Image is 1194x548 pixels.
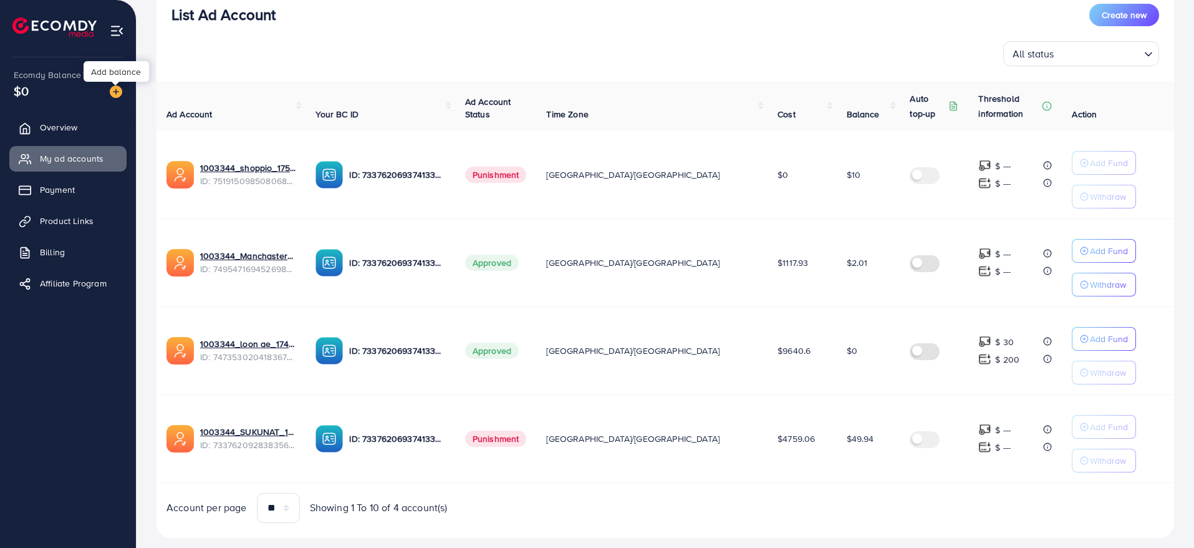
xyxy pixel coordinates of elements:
a: 1003344_shoppio_1750688962312 [200,162,296,174]
span: My ad accounts [40,152,104,165]
a: My ad accounts [9,146,127,171]
p: $ --- [995,264,1011,279]
span: Account per page [166,501,247,515]
span: $4759.06 [778,433,815,445]
img: top-up amount [978,423,991,436]
div: <span class='underline'>1003344_Manchaster_1745175503024</span></br>7495471694526988304 [200,250,296,275]
a: 1003344_Manchaster_1745175503024 [200,250,296,262]
img: image [110,86,122,98]
img: ic-ba-acc.ded83a64.svg [315,425,343,453]
img: top-up amount [978,441,991,454]
span: $10 [847,169,860,181]
button: Withdraw [1072,361,1136,384]
span: [GEOGRAPHIC_DATA]/[GEOGRAPHIC_DATA] [546,345,720,357]
p: Threshold information [978,91,1039,121]
a: Payment [9,177,127,202]
button: Add Fund [1072,327,1136,351]
img: ic-ads-acc.e4c84228.svg [166,337,194,365]
button: Withdraw [1072,273,1136,296]
a: Billing [9,240,127,265]
p: $ 30 [995,335,1014,350]
img: ic-ads-acc.e4c84228.svg [166,425,194,453]
span: [GEOGRAPHIC_DATA]/[GEOGRAPHIC_DATA] [546,169,720,181]
input: Search for option [1058,42,1139,63]
div: Search for option [1003,41,1159,66]
button: Add Fund [1072,415,1136,439]
a: Affiliate Program [9,271,127,296]
span: Cost [778,108,796,120]
span: [GEOGRAPHIC_DATA]/[GEOGRAPHIC_DATA] [546,257,720,269]
a: Overview [9,115,127,140]
span: $49.94 [847,433,874,445]
p: $ --- [995,440,1011,455]
div: <span class='underline'>1003344_loon ae_1740066863007</span></br>7473530204183674896 [200,338,296,363]
img: top-up amount [978,247,991,260]
div: <span class='underline'>1003344_SUKUNAT_1708423019062</span></br>7337620928383565826 [200,426,296,451]
span: Ecomdy Balance [14,69,81,81]
img: top-up amount [978,353,991,366]
img: menu [110,24,124,38]
p: Withdraw [1090,365,1126,380]
span: Approved [465,343,519,359]
span: $0 [14,82,29,100]
div: Add balance [84,61,149,82]
iframe: Chat [1141,492,1185,539]
span: $2.01 [847,257,868,269]
p: Withdraw [1090,189,1126,204]
img: top-up amount [978,335,991,348]
a: 1003344_loon ae_1740066863007 [200,338,296,350]
span: Overview [40,121,77,134]
span: Affiliate Program [40,277,107,290]
button: Add Fund [1072,239,1136,263]
img: ic-ads-acc.e4c84228.svg [166,249,194,276]
span: ID: 7473530204183674896 [200,351,296,363]
p: ID: 7337620693741338625 [349,431,445,446]
p: Add Fund [1090,155,1128,170]
span: Payment [40,183,75,196]
p: $ --- [995,423,1011,438]
span: Ad Account Status [465,95,511,120]
span: Showing 1 To 10 of 4 account(s) [310,501,448,515]
p: Withdraw [1090,277,1126,292]
span: ID: 7519150985080684551 [200,175,296,187]
img: ic-ads-acc.e4c84228.svg [166,161,194,188]
p: Add Fund [1090,331,1128,346]
p: ID: 7337620693741338625 [349,343,445,358]
h3: List Ad Account [171,6,276,24]
p: Add Fund [1090,243,1128,258]
span: Balance [847,108,880,120]
p: Withdraw [1090,453,1126,468]
span: Ad Account [166,108,213,120]
span: Billing [40,246,65,258]
span: ID: 7495471694526988304 [200,263,296,275]
a: Product Links [9,208,127,233]
img: ic-ba-acc.ded83a64.svg [315,249,343,276]
span: Punishment [465,167,527,183]
div: <span class='underline'>1003344_shoppio_1750688962312</span></br>7519150985080684551 [200,162,296,187]
button: Create new [1089,4,1159,26]
p: ID: 7337620693741338625 [349,255,445,270]
span: [GEOGRAPHIC_DATA]/[GEOGRAPHIC_DATA] [546,433,720,445]
span: All status [1010,45,1057,63]
span: $9640.6 [778,345,811,357]
a: 1003344_SUKUNAT_1708423019062 [200,426,296,438]
span: ID: 7337620928383565826 [200,439,296,451]
img: top-up amount [978,265,991,278]
p: $ 200 [995,352,1019,367]
span: $0 [847,345,857,357]
span: $1117.93 [778,257,808,269]
span: $0 [778,169,788,181]
span: Create new [1102,9,1147,21]
p: $ --- [995,176,1011,191]
img: top-up amount [978,159,991,172]
button: Withdraw [1072,185,1136,208]
img: logo [12,17,97,37]
button: Withdraw [1072,449,1136,472]
p: $ --- [995,159,1011,174]
span: Your BC ID [315,108,359,120]
p: $ --- [995,247,1011,262]
span: Punishment [465,431,527,447]
span: Action [1072,108,1097,120]
img: ic-ba-acc.ded83a64.svg [315,161,343,188]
